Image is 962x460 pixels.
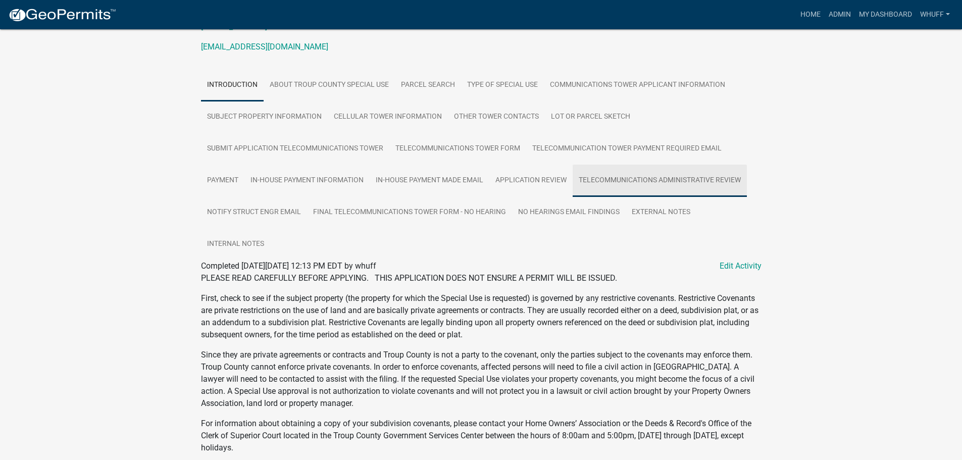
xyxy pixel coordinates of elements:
[825,5,855,24] a: Admin
[489,165,573,197] a: Application Review
[328,101,448,133] a: Cellular Tower Information
[244,165,370,197] a: In-House Payment Information
[307,196,512,229] a: Final Telecommunications Tower Form - No Hearing
[526,133,728,165] a: Telecommunication Tower Payment Required Email
[201,133,389,165] a: Submit Application Telecommunications Tower
[201,196,307,229] a: Notify Struct Engr Email
[512,196,626,229] a: No Hearings Email Findings
[201,22,267,31] a: [PHONE_NUMBER]
[796,5,825,24] a: Home
[201,42,328,52] a: [EMAIL_ADDRESS][DOMAIN_NAME]
[201,272,762,284] p: PLEASE READ CAREFULLY BEFORE APPLYING. THIS APPLICATION DOES NOT ENSURE A PERMIT WILL BE ISSUED.
[573,165,747,197] a: Telecommunications Administrative Review
[201,69,264,101] a: Introduction
[201,349,762,410] p: Since they are private agreements or contracts and Troup County is not a party to the covenant, o...
[855,5,916,24] a: My Dashboard
[201,292,762,341] p: First, check to see if the subject property (the property for which the Special Use is requested)...
[201,418,762,454] p: For information about obtaining a copy of your subdivision covenants, please contact your Home Ow...
[201,261,376,271] span: Completed [DATE][DATE] 12:13 PM EDT by whuff
[545,101,636,133] a: Lot or Parcel Sketch
[389,133,526,165] a: Telecommunications Tower Form
[201,101,328,133] a: Subject Property Information
[264,69,395,101] a: About Troup County Special Use
[720,260,762,272] a: Edit Activity
[916,5,954,24] a: whuff
[626,196,696,229] a: External Notes
[201,228,270,261] a: Internal Notes
[448,101,545,133] a: Other Tower Contacts
[395,69,461,101] a: Parcel search
[370,165,489,197] a: In-House Payment Made Email
[461,69,544,101] a: Type of Special Use
[544,69,731,101] a: Communications Tower Applicant Information
[201,165,244,197] a: Payment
